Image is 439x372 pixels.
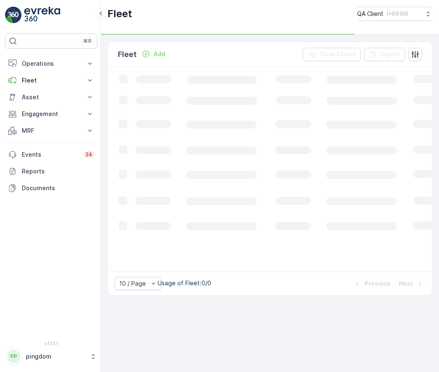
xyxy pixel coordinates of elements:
[5,55,97,72] button: Operations
[5,7,22,23] img: logo
[118,49,137,60] p: Fleet
[398,279,425,289] button: Next
[107,7,132,21] p: Fleet
[387,10,408,17] p: ( +03:00 )
[5,348,97,365] button: PPpingdom
[319,50,356,59] p: Clear Filters
[22,93,81,101] p: Asset
[399,279,413,288] p: Next
[24,7,60,23] img: logo_light-DOdMpM7g.png
[5,89,97,106] button: Asset
[381,50,400,59] p: Export
[22,127,81,135] p: MRF
[22,110,81,118] p: Engagement
[26,352,86,361] p: pingdom
[22,150,79,159] p: Events
[5,122,97,139] button: MRF
[158,279,211,287] p: Usage of Fleet : 0/0
[364,48,405,61] button: Export
[138,49,168,59] button: Add
[5,180,97,196] a: Documents
[7,350,20,363] div: PP
[352,279,391,289] button: Previous
[22,76,81,85] p: Fleet
[22,184,94,192] p: Documents
[85,151,92,158] p: 34
[5,146,97,163] a: Events34
[5,341,97,346] span: v 1.51.1
[5,72,97,89] button: Fleet
[83,38,92,44] p: ⌘B
[153,50,165,58] p: Add
[5,106,97,122] button: Engagement
[22,167,94,176] p: Reports
[357,7,432,21] button: QA Client(+03:00)
[5,163,97,180] a: Reports
[22,59,81,68] p: Operations
[365,279,391,288] p: Previous
[357,10,383,18] p: QA Client
[303,48,361,61] button: Clear Filters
